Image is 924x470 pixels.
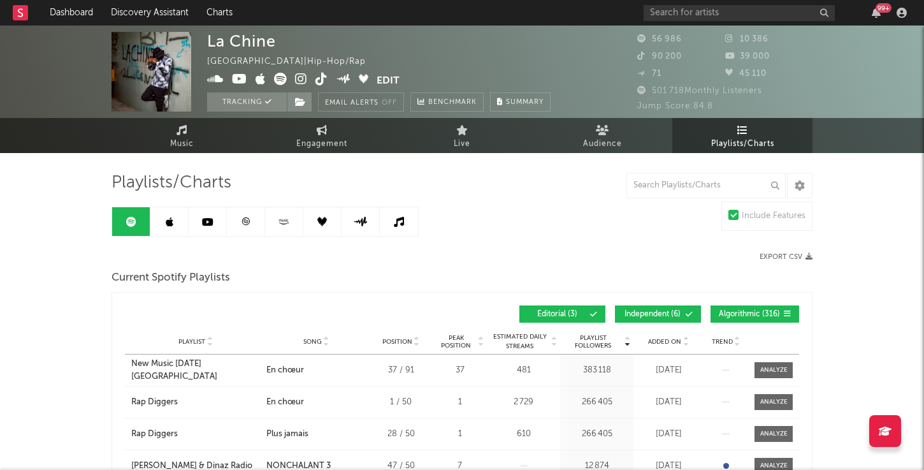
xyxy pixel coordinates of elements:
div: La Chine [207,32,276,50]
span: Engagement [296,136,347,152]
div: Rap Diggers [131,396,178,409]
button: Email AlertsOff [318,92,404,112]
a: Benchmark [410,92,484,112]
span: Playlist [178,338,205,346]
div: 2 729 [490,396,557,409]
span: Music [170,136,194,152]
span: Song [303,338,322,346]
div: 37 [436,364,484,377]
div: Rap Diggers [131,428,178,441]
div: [DATE] [637,396,700,409]
span: 45 110 [725,70,767,78]
span: Playlists/Charts [711,136,774,152]
span: Audience [583,136,622,152]
div: 28 / 50 [372,428,430,441]
span: Editorial ( 3 ) [528,311,586,318]
a: Live [392,118,532,153]
span: Summary [506,99,544,106]
span: Estimated Daily Streams [490,332,549,351]
div: 1 [436,428,484,441]
a: Audience [532,118,672,153]
div: [DATE] [637,428,700,441]
button: Editorial(3) [519,305,605,323]
span: Trend [712,338,733,346]
span: 39 000 [725,52,770,61]
span: Jump Score: 84.8 [637,102,713,110]
button: Independent(6) [615,305,701,323]
div: 266 405 [563,428,630,441]
span: Independent ( 6 ) [623,311,682,318]
button: Algorithmic(316) [711,305,799,323]
button: 99+ [872,8,881,18]
div: 266 405 [563,396,630,409]
input: Search Playlists/Charts [626,173,786,198]
a: Music [112,118,252,153]
span: Benchmark [428,95,477,110]
div: [GEOGRAPHIC_DATA] | Hip-Hop/Rap [207,54,380,70]
a: Rap Diggers [131,428,260,441]
span: Algorithmic ( 316 ) [719,311,780,318]
div: 610 [490,428,557,441]
button: Edit [377,73,400,89]
span: 501 718 Monthly Listeners [637,87,762,95]
div: 481 [490,364,557,377]
div: En chœur [266,364,304,377]
button: Tracking [207,92,287,112]
div: Plus jamais [266,428,308,441]
span: Playlist Followers [563,334,623,349]
div: En chœur [266,396,304,409]
span: 10 386 [725,35,769,43]
span: Playlists/Charts [112,175,231,191]
em: Off [382,99,397,106]
span: 90 200 [637,52,682,61]
div: 1 [436,396,484,409]
span: Added On [648,338,681,346]
button: Export CSV [760,253,812,261]
input: Search for artists [644,5,835,21]
span: 71 [637,70,661,78]
a: Engagement [252,118,392,153]
span: 56 986 [637,35,682,43]
div: 1 / 50 [372,396,430,409]
span: Current Spotify Playlists [112,270,230,286]
div: 37 / 91 [372,364,430,377]
div: [DATE] [637,364,700,377]
div: 383 118 [563,364,630,377]
a: Playlists/Charts [672,118,812,153]
a: Rap Diggers [131,396,260,409]
button: Summary [490,92,551,112]
div: 99 + [876,3,892,13]
span: Live [454,136,470,152]
div: Include Features [742,209,805,224]
span: Position [382,338,412,346]
a: New Music [DATE] [GEOGRAPHIC_DATA] [131,358,260,383]
span: Peak Position [436,334,476,349]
